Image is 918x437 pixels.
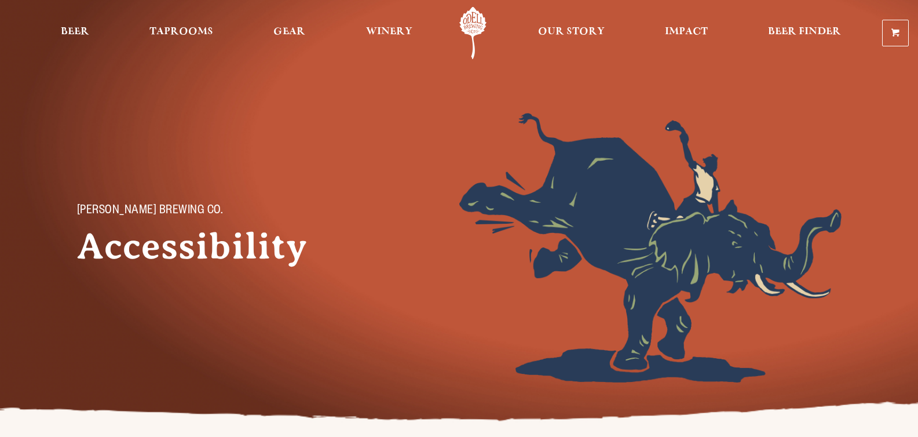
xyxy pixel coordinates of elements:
[149,27,213,37] span: Taprooms
[459,113,842,383] img: Foreground404
[531,7,612,59] a: Our Story
[77,225,355,267] h1: Accessibility
[538,27,605,37] span: Our Story
[768,27,841,37] span: Beer Finder
[53,7,97,59] a: Beer
[142,7,221,59] a: Taprooms
[451,7,495,59] a: Odell Home
[266,7,313,59] a: Gear
[760,7,848,59] a: Beer Finder
[77,205,332,218] p: [PERSON_NAME] Brewing Co.
[61,27,89,37] span: Beer
[657,7,715,59] a: Impact
[366,27,412,37] span: Winery
[273,27,305,37] span: Gear
[359,7,420,59] a: Winery
[665,27,708,37] span: Impact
